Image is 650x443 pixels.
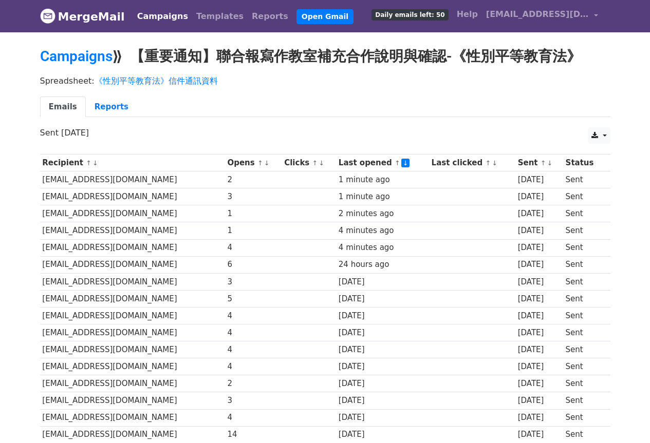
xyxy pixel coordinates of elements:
a: Daily emails left: 50 [367,4,452,25]
div: 4 [227,361,279,373]
a: ↓ [547,159,552,167]
div: [DATE] [339,310,426,322]
div: 1 minute ago [339,191,426,203]
div: [DATE] [339,378,426,390]
td: Sent [563,188,604,205]
td: [EMAIL_ADDRESS][DOMAIN_NAME] [40,341,225,358]
img: MergeMail logo [40,8,55,24]
div: [DATE] [339,429,426,440]
div: 4 [227,327,279,339]
div: [DATE] [518,242,561,254]
div: 2 [227,174,279,186]
a: Reports [86,97,137,118]
a: Help [453,4,482,25]
div: [DATE] [518,208,561,220]
div: 6 [227,259,279,271]
th: Opens [225,155,282,171]
div: 4 [227,242,279,254]
td: Sent [563,426,604,443]
div: [DATE] [518,259,561,271]
div: 4 minutes ago [339,225,426,237]
div: 1 minute ago [339,174,426,186]
td: Sent [563,256,604,273]
div: 24 hours ago [339,259,426,271]
div: [DATE] [339,344,426,356]
td: Sent [563,239,604,256]
div: 4 minutes ago [339,242,426,254]
td: [EMAIL_ADDRESS][DOMAIN_NAME] [40,222,225,239]
a: Templates [192,6,248,27]
td: Sent [563,375,604,392]
div: [DATE] [518,293,561,305]
div: 14 [227,429,279,440]
div: [DATE] [339,361,426,373]
div: [DATE] [518,378,561,390]
td: [EMAIL_ADDRESS][DOMAIN_NAME] [40,426,225,443]
a: Reports [248,6,292,27]
td: Sent [563,341,604,358]
th: Last clicked [429,155,515,171]
a: ↓ [492,159,497,167]
div: 2 [227,378,279,390]
th: Status [563,155,604,171]
a: 《性別平等教育法》信件通訊資料 [95,76,218,86]
td: [EMAIL_ADDRESS][DOMAIN_NAME] [40,188,225,205]
div: 3 [227,276,279,288]
div: [DATE] [518,310,561,322]
a: [EMAIL_ADDRESS][DOMAIN_NAME] [482,4,602,28]
a: Campaigns [40,48,113,65]
div: [DATE] [518,429,561,440]
td: [EMAIL_ADDRESS][DOMAIN_NAME] [40,239,225,256]
a: ↑ [541,159,546,167]
td: Sent [563,290,604,307]
div: [DATE] [339,293,426,305]
td: [EMAIL_ADDRESS][DOMAIN_NAME] [40,205,225,222]
td: [EMAIL_ADDRESS][DOMAIN_NAME] [40,171,225,188]
td: [EMAIL_ADDRESS][DOMAIN_NAME] [40,375,225,392]
div: 3 [227,191,279,203]
span: [EMAIL_ADDRESS][DOMAIN_NAME] [486,8,589,21]
a: ↑ [86,159,91,167]
a: ↑ [485,159,491,167]
td: [EMAIL_ADDRESS][DOMAIN_NAME] [40,290,225,307]
p: Sent [DATE] [40,127,610,138]
a: ↑ [395,159,400,167]
div: [DATE] [518,174,561,186]
a: ↓ [92,159,98,167]
td: Sent [563,273,604,290]
div: [DATE] [339,327,426,339]
h2: ⟫ 【重要通知】聯合報寫作教室補充合作說明與確認-《性別平等教育法》 [40,48,610,65]
div: [DATE] [518,225,561,237]
td: [EMAIL_ADDRESS][DOMAIN_NAME] [40,358,225,375]
div: [DATE] [518,361,561,373]
div: [DATE] [339,412,426,423]
div: 1 [227,225,279,237]
a: ↓ [401,159,410,167]
th: Last opened [336,155,429,171]
td: Sent [563,307,604,324]
th: Recipient [40,155,225,171]
a: ↑ [312,159,318,167]
a: MergeMail [40,6,125,27]
td: [EMAIL_ADDRESS][DOMAIN_NAME] [40,392,225,409]
a: ↓ [319,159,324,167]
div: 2 minutes ago [339,208,426,220]
div: 4 [227,344,279,356]
th: Sent [515,155,563,171]
th: Clicks [282,155,336,171]
a: Emails [40,97,86,118]
a: ↓ [264,159,270,167]
td: Sent [563,409,604,426]
a: Campaigns [133,6,192,27]
div: 5 [227,293,279,305]
td: Sent [563,205,604,222]
a: ↑ [257,159,263,167]
div: [DATE] [518,412,561,423]
td: Sent [563,392,604,409]
div: [DATE] [518,327,561,339]
td: [EMAIL_ADDRESS][DOMAIN_NAME] [40,409,225,426]
div: 1 [227,208,279,220]
div: [DATE] [518,344,561,356]
p: Spreadsheet: [40,75,610,86]
td: Sent [563,171,604,188]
